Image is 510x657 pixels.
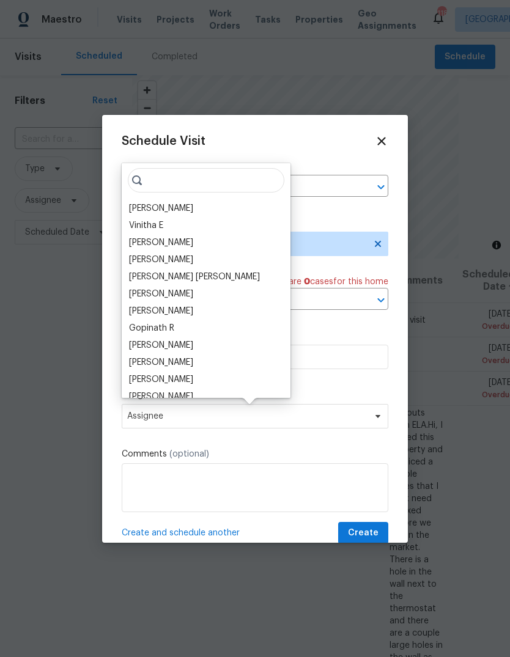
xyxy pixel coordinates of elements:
[169,450,209,458] span: (optional)
[372,292,390,309] button: Open
[129,391,193,403] div: [PERSON_NAME]
[129,219,163,232] div: Vinitha E
[372,178,390,196] button: Open
[304,277,310,286] span: 0
[129,271,260,283] div: [PERSON_NAME] [PERSON_NAME]
[348,526,379,541] span: Create
[129,202,193,215] div: [PERSON_NAME]
[122,448,388,460] label: Comments
[129,339,193,351] div: [PERSON_NAME]
[129,305,193,317] div: [PERSON_NAME]
[375,134,388,148] span: Close
[122,163,388,175] label: Home
[129,237,193,249] div: [PERSON_NAME]
[129,322,174,334] div: Gopinath R
[338,522,388,545] button: Create
[127,411,367,421] span: Assignee
[129,356,193,369] div: [PERSON_NAME]
[129,373,193,386] div: [PERSON_NAME]
[129,254,193,266] div: [PERSON_NAME]
[122,527,240,539] span: Create and schedule another
[129,288,193,300] div: [PERSON_NAME]
[122,135,205,147] span: Schedule Visit
[265,276,388,288] span: There are case s for this home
